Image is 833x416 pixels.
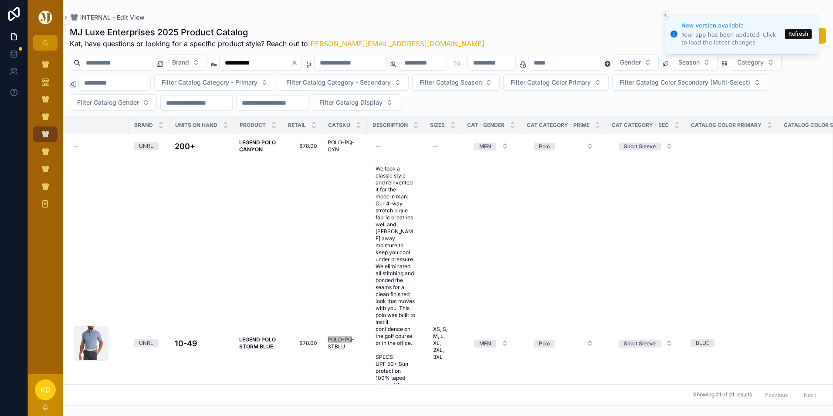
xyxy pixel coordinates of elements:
[288,143,317,150] a: $78.00
[328,122,350,129] span: CATSKU
[433,326,453,361] span: XS, S, M, L, XL, 2XL, 3XL
[611,138,680,154] a: Select Button
[240,122,266,129] span: Product
[70,13,145,22] a: INTERNAL - Edit View
[175,338,229,349] a: 10-49
[239,139,277,153] a: LEGEND POLO CANYON
[308,39,484,48] a: [PERSON_NAME][EMAIL_ADDRESS][DOMAIN_NAME]
[730,54,782,71] button: Select Button
[539,143,550,150] div: Polo
[139,339,153,347] div: UNRL
[479,143,491,150] div: MEN
[620,78,750,87] span: Filter Catalog Color Secondary (Multi-Select)
[611,335,680,351] a: Select Button
[288,122,306,129] span: Retail
[454,58,461,68] p: to
[286,78,391,87] span: Filter Catalog Category - Secondary
[691,339,773,347] a: BLUE
[420,78,482,87] span: Filter Catalog Season
[527,122,589,129] span: CAT CATEGORY - PRIME
[619,339,661,348] button: Unselect SHORT_SLEEVE
[291,59,301,66] button: Clear
[613,54,659,71] button: Select Button
[139,142,153,150] div: UNRL
[696,339,709,347] div: BLUE
[671,54,718,71] button: Select Button
[74,143,123,150] a: --
[433,143,438,150] div: --
[74,143,79,150] span: --
[376,143,381,150] div: --
[624,340,656,348] div: Short Sleeve
[239,336,277,350] a: LEGEND POLO STORM BLUE
[661,11,670,20] button: Close toast
[691,122,762,129] span: Catalog Color Primary
[681,21,782,30] div: New version available
[503,74,609,91] button: Select Button
[328,139,362,153] a: POLO-PQ-CYN
[527,335,600,351] button: Select Button
[526,138,601,154] a: Select Button
[479,340,491,348] div: MEN
[612,335,680,351] button: Select Button
[70,26,484,38] h1: MJ Luxe Enterprises 2025 Product Catalog
[319,98,383,107] span: Filter Catalog Display
[37,10,54,24] img: App logo
[693,392,752,399] span: Showing 21 of 21 results
[134,122,153,129] span: Brand
[134,142,164,150] a: UNRL
[467,138,515,154] button: Select Button
[288,340,317,347] a: $78.00
[41,385,51,395] span: KD
[430,322,456,364] a: XS, S, M, L, XL, 2XL, 3XL
[678,58,700,67] span: Season
[372,139,419,153] a: --
[467,335,515,351] button: Select Button
[526,335,601,351] a: Select Button
[77,98,139,107] span: Filter Catalog Gender
[80,13,145,22] span: INTERNAL - Edit View
[165,54,207,71] button: Select Button
[612,122,669,129] span: CAT CATEGORY - SEC
[527,138,600,154] button: Select Button
[372,122,408,129] span: Description
[534,142,555,150] button: Unselect POLO
[681,31,782,47] div: Your app has been updated. Click to load the latest changes
[172,58,189,67] span: Brand
[624,143,656,150] div: Short Sleeve
[162,78,257,87] span: Filter Catalog Category - Primary
[175,122,217,129] span: Units On Hand
[154,74,275,91] button: Select Button
[175,140,229,152] a: 200+
[539,340,550,348] div: Polo
[619,142,661,150] button: Unselect SHORT_SLEEVE
[785,29,812,39] button: Refresh
[279,74,409,91] button: Select Button
[328,336,362,350] a: POLO-PQ-STBLU
[70,38,484,49] span: Kat, have questions or looking for a specific product style? Reach out to
[612,74,768,91] button: Select Button
[737,58,764,67] span: Category
[70,94,157,111] button: Select Button
[467,122,505,129] span: CAT - GENDER
[534,339,555,348] button: Unselect POLO
[312,94,400,111] button: Select Button
[620,58,641,67] span: Gender
[612,138,680,154] button: Select Button
[430,139,456,153] a: --
[134,339,164,347] a: UNRL
[430,122,445,129] span: SIZES
[412,74,500,91] button: Select Button
[511,78,591,87] span: Filter Catalog Color Primary
[28,51,63,223] div: scrollable content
